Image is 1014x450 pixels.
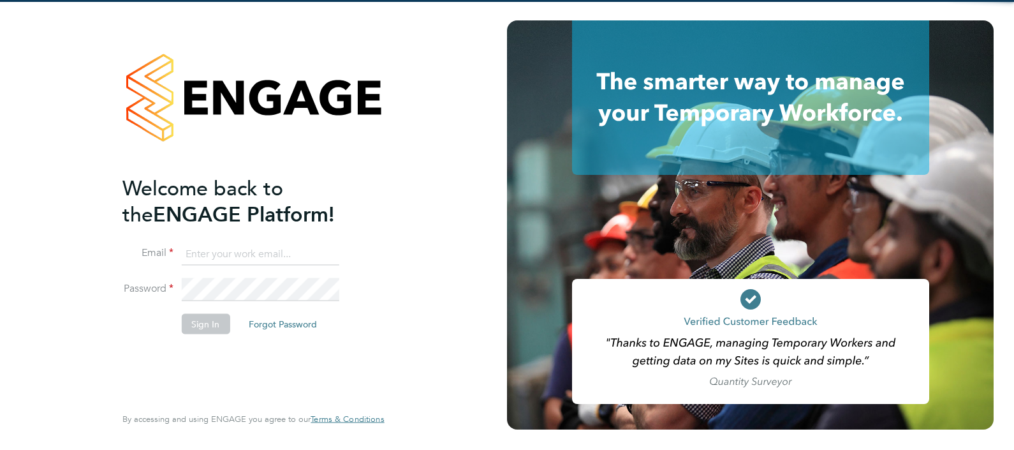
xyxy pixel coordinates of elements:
[122,176,283,227] span: Welcome back to the
[239,314,327,334] button: Forgot Password
[122,175,371,227] h2: ENGAGE Platform!
[122,414,384,424] span: By accessing and using ENGAGE you agree to our
[122,282,173,296] label: Password
[311,414,384,424] span: Terms & Conditions
[181,314,230,334] button: Sign In
[122,246,173,260] label: Email
[311,414,384,424] a: Terms & Conditions
[181,243,339,266] input: Enter your work email...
